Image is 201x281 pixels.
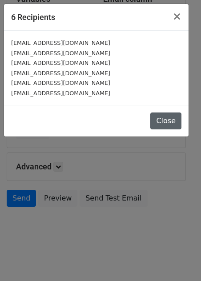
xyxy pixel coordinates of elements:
[11,70,110,76] small: [EMAIL_ADDRESS][DOMAIN_NAME]
[173,10,181,23] span: ×
[11,90,110,96] small: [EMAIL_ADDRESS][DOMAIN_NAME]
[11,40,110,46] small: [EMAIL_ADDRESS][DOMAIN_NAME]
[11,80,110,86] small: [EMAIL_ADDRESS][DOMAIN_NAME]
[157,238,201,281] iframe: Chat Widget
[11,11,55,23] h5: 6 Recipients
[150,112,181,129] button: Close
[11,50,110,56] small: [EMAIL_ADDRESS][DOMAIN_NAME]
[165,4,189,29] button: Close
[11,60,110,66] small: [EMAIL_ADDRESS][DOMAIN_NAME]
